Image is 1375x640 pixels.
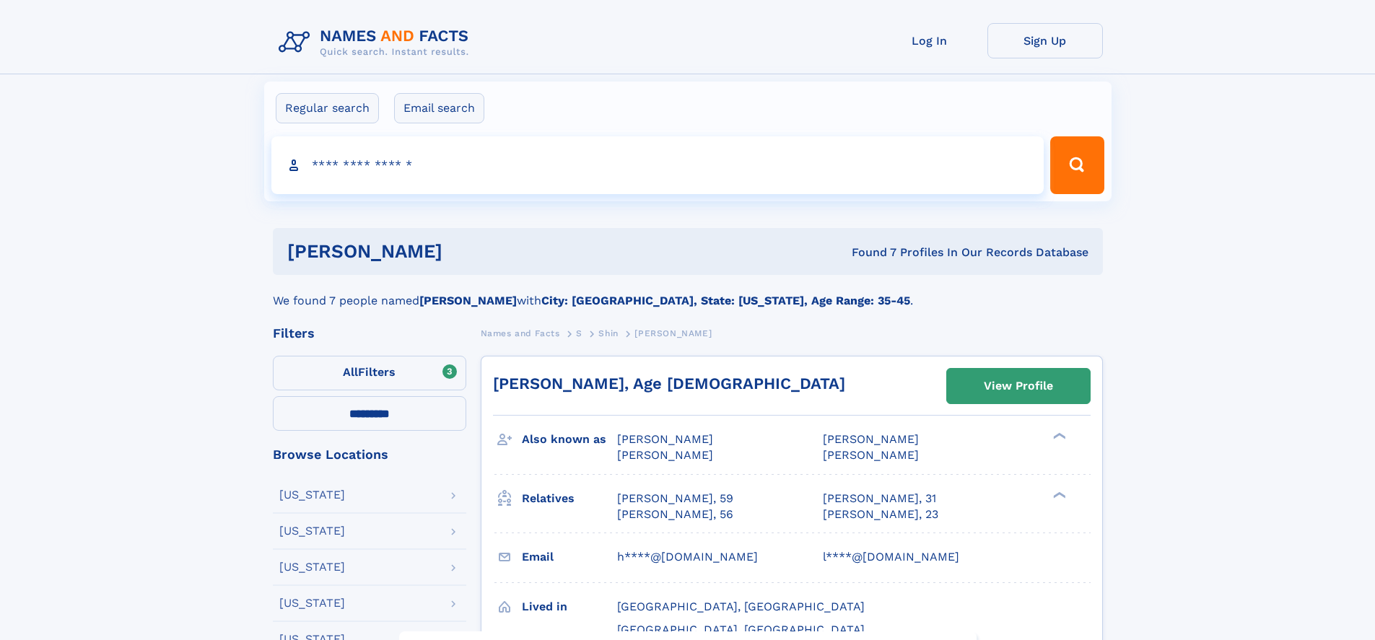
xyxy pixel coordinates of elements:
[1049,490,1067,499] div: ❯
[343,365,358,379] span: All
[493,374,845,393] a: [PERSON_NAME], Age [DEMOGRAPHIC_DATA]
[279,489,345,501] div: [US_STATE]
[273,327,466,340] div: Filters
[872,23,987,58] a: Log In
[617,432,713,446] span: [PERSON_NAME]
[617,600,865,613] span: [GEOGRAPHIC_DATA], [GEOGRAPHIC_DATA]
[394,93,484,123] label: Email search
[522,545,617,569] h3: Email
[617,448,713,462] span: [PERSON_NAME]
[984,369,1053,403] div: View Profile
[598,328,618,338] span: Shin
[823,507,938,522] a: [PERSON_NAME], 23
[522,486,617,511] h3: Relatives
[541,294,910,307] b: City: [GEOGRAPHIC_DATA], State: [US_STATE], Age Range: 35-45
[522,595,617,619] h3: Lived in
[1050,136,1104,194] button: Search Button
[279,525,345,537] div: [US_STATE]
[617,623,865,636] span: [GEOGRAPHIC_DATA], [GEOGRAPHIC_DATA]
[617,507,733,522] a: [PERSON_NAME], 56
[634,328,712,338] span: [PERSON_NAME]
[419,294,517,307] b: [PERSON_NAME]
[576,324,582,342] a: S
[823,491,936,507] a: [PERSON_NAME], 31
[617,491,733,507] a: [PERSON_NAME], 59
[987,23,1103,58] a: Sign Up
[481,324,560,342] a: Names and Facts
[947,369,1090,403] a: View Profile
[276,93,379,123] label: Regular search
[576,328,582,338] span: S
[287,242,647,260] h1: [PERSON_NAME]
[271,136,1044,194] input: search input
[522,427,617,452] h3: Also known as
[273,448,466,461] div: Browse Locations
[647,245,1088,260] div: Found 7 Profiles In Our Records Database
[279,561,345,573] div: [US_STATE]
[279,597,345,609] div: [US_STATE]
[598,324,618,342] a: Shin
[823,432,919,446] span: [PERSON_NAME]
[823,448,919,462] span: [PERSON_NAME]
[1049,431,1067,441] div: ❯
[273,23,481,62] img: Logo Names and Facts
[273,356,466,390] label: Filters
[273,275,1103,310] div: We found 7 people named with .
